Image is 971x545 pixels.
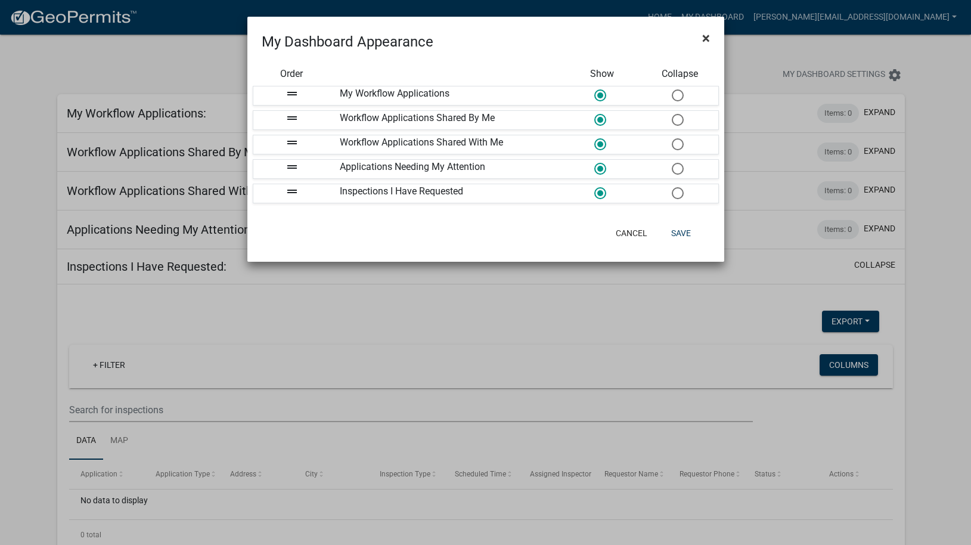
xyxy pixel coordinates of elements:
[662,222,700,244] button: Save
[331,184,563,203] div: Inspections I Have Requested
[606,222,657,244] button: Cancel
[563,67,641,81] div: Show
[331,160,563,178] div: Applications Needing My Attention
[285,135,299,150] i: drag_handle
[262,31,433,52] h4: My Dashboard Appearance
[253,67,330,81] div: Order
[285,86,299,101] i: drag_handle
[641,67,718,81] div: Collapse
[693,21,719,55] button: Close
[702,30,710,47] span: ×
[331,86,563,105] div: My Workflow Applications
[285,111,299,125] i: drag_handle
[285,160,299,174] i: drag_handle
[331,111,563,129] div: Workflow Applications Shared By Me
[285,184,299,199] i: drag_handle
[331,135,563,154] div: Workflow Applications Shared With Me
